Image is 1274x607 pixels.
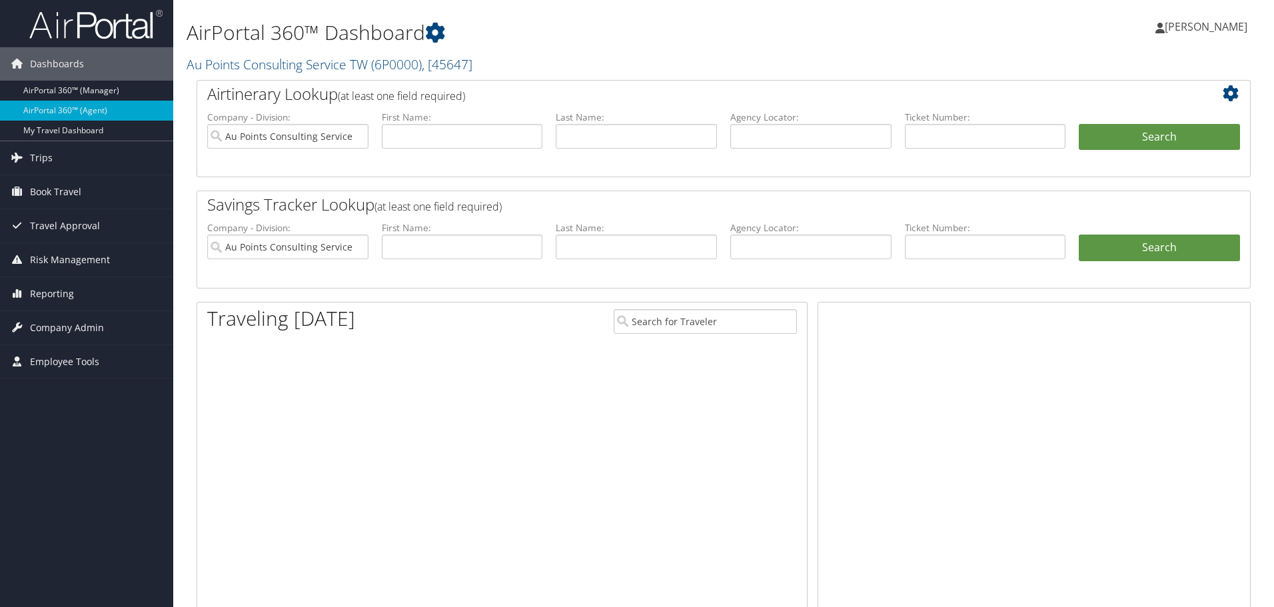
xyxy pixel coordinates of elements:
input: Search for Traveler [614,309,797,334]
label: First Name: [382,111,543,124]
span: Trips [30,141,53,175]
a: [PERSON_NAME] [1155,7,1261,47]
h1: Traveling [DATE] [207,304,355,332]
h2: Savings Tracker Lookup [207,193,1152,216]
span: Dashboards [30,47,84,81]
label: Company - Division: [207,111,368,124]
h2: Airtinerary Lookup [207,83,1152,105]
img: airportal-logo.png [29,9,163,40]
span: , [ 45647 ] [422,55,472,73]
button: Search [1079,124,1240,151]
span: Reporting [30,277,74,310]
label: Last Name: [556,221,717,235]
span: Employee Tools [30,345,99,378]
label: Last Name: [556,111,717,124]
a: Search [1079,235,1240,261]
span: ( 6P0000 ) [371,55,422,73]
label: Ticket Number: [905,111,1066,124]
a: Au Points Consulting Service TW [187,55,472,73]
h1: AirPortal 360™ Dashboard [187,19,903,47]
label: First Name: [382,221,543,235]
span: Book Travel [30,175,81,209]
span: Risk Management [30,243,110,277]
span: Travel Approval [30,209,100,243]
span: (at least one field required) [374,199,502,214]
label: Company - Division: [207,221,368,235]
label: Ticket Number: [905,221,1066,235]
span: [PERSON_NAME] [1165,19,1247,34]
span: Company Admin [30,311,104,344]
label: Agency Locator: [730,111,892,124]
input: search accounts [207,235,368,259]
label: Agency Locator: [730,221,892,235]
span: (at least one field required) [338,89,465,103]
